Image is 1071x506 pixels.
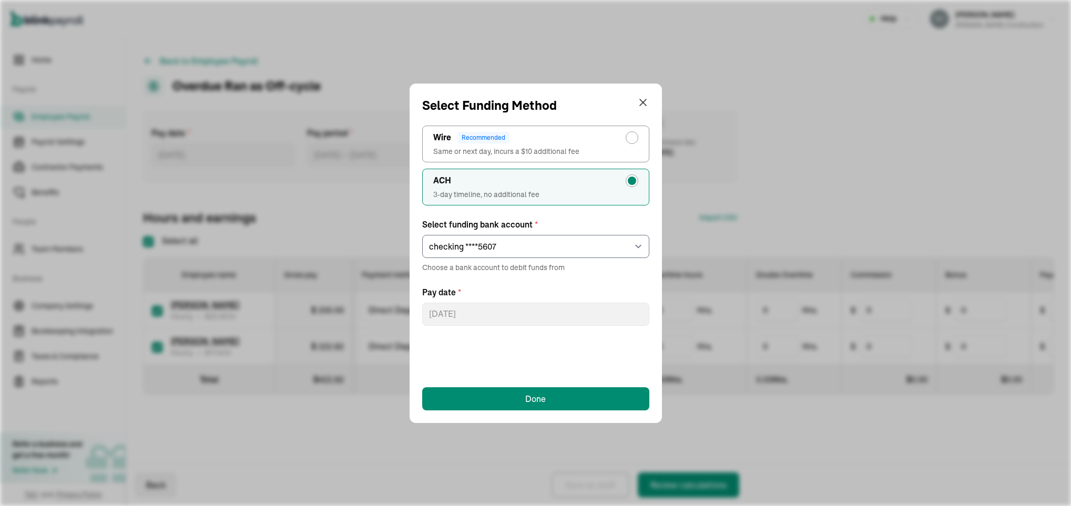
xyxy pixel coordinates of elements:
[422,262,649,273] p: Choose a bank account to debit funds from
[433,146,638,157] span: Same or next day, incurs a $10 additional fee
[422,115,649,205] div: radio-group
[457,132,509,143] div: Recommended
[422,387,649,410] button: Done
[433,174,451,187] span: ACH
[422,286,649,298] label: Pay date
[422,96,557,115] span: Select Funding Method
[433,189,638,200] span: 3-day timeline, no additional fee
[422,303,649,326] input: mm/dd/yyyy
[433,131,509,144] h2: Wire
[422,218,649,231] label: Select funding bank account
[525,393,546,405] div: Done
